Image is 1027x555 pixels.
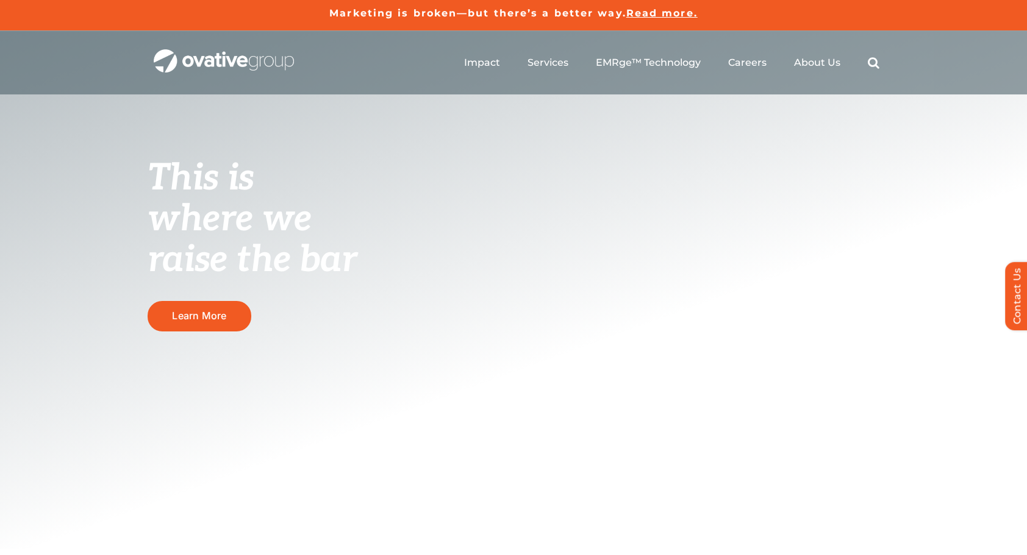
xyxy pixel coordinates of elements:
[329,7,626,19] a: Marketing is broken—but there’s a better way.
[464,57,500,69] a: Impact
[596,57,701,69] a: EMRge™ Technology
[148,301,251,331] a: Learn More
[172,310,226,322] span: Learn More
[148,157,254,200] span: This is
[728,57,767,69] a: Careers
[464,43,879,82] nav: Menu
[528,57,568,69] a: Services
[148,197,357,282] span: where we raise the bar
[794,57,840,69] a: About Us
[626,7,698,19] a: Read more.
[868,57,879,69] a: Search
[154,48,294,60] a: OG_Full_horizontal_WHT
